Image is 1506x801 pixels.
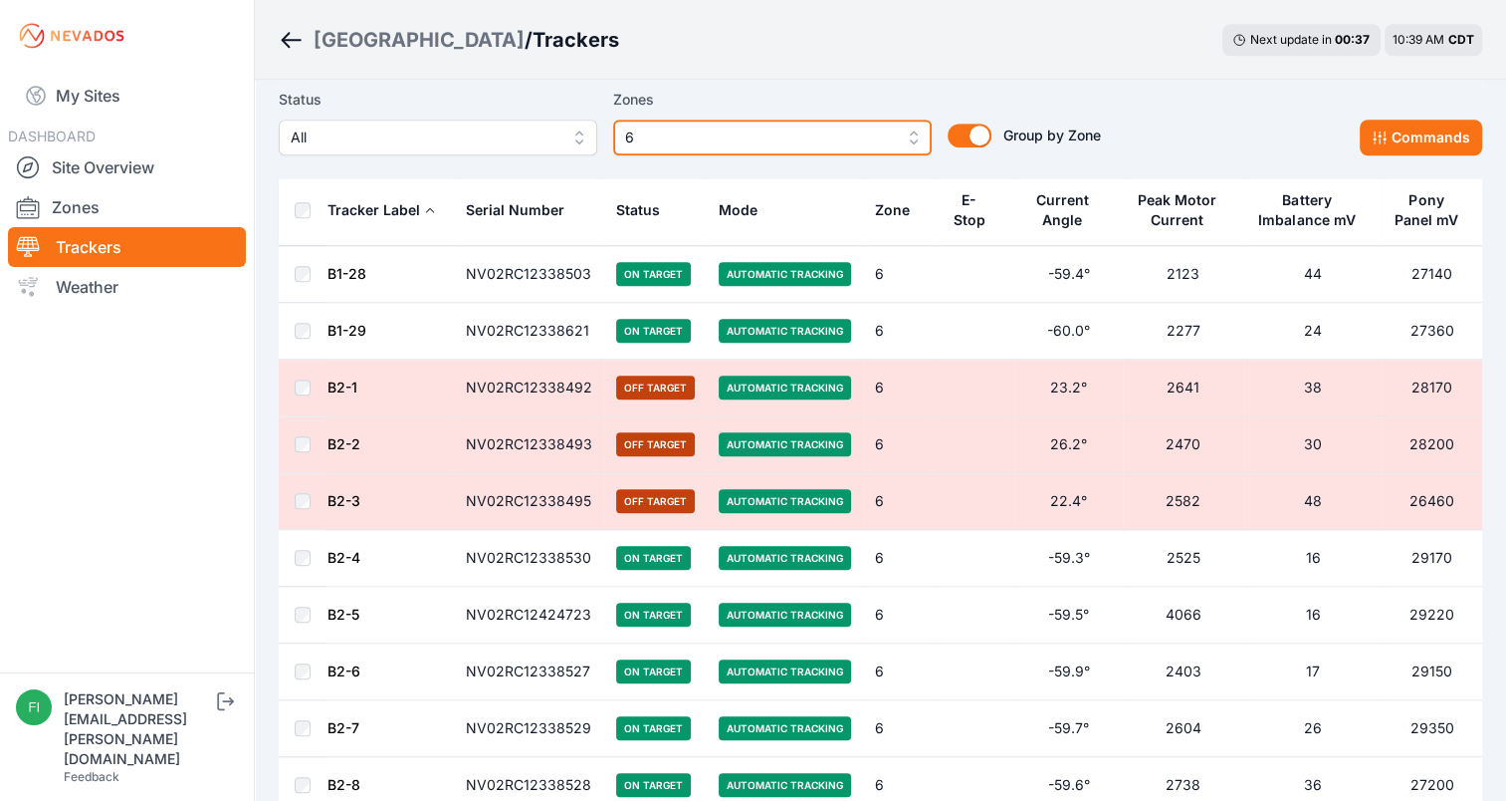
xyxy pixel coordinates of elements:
[719,716,851,740] span: Automatic Tracking
[616,716,691,740] span: On Target
[863,303,938,360] td: 6
[863,587,938,644] td: 6
[327,549,360,566] a: B2-4
[327,379,357,396] a: B2-1
[1244,246,1383,303] td: 44
[466,186,580,234] button: Serial Number
[454,416,604,473] td: NV02RC12338493
[525,26,533,54] span: /
[625,126,892,149] span: 6
[1003,127,1101,143] span: Group by Zone
[1244,644,1383,700] td: 17
[863,416,938,473] td: 6
[1382,360,1482,416] td: 28170
[1123,530,1244,587] td: 2525
[616,319,691,343] span: On Target
[1014,473,1122,530] td: 22.4°
[1382,473,1482,530] td: 26460
[1244,700,1383,757] td: 26
[950,176,1002,244] button: E-Stop
[616,660,691,683] span: On Target
[1014,416,1122,473] td: 26.2°
[1123,360,1244,416] td: 2641
[719,660,851,683] span: Automatic Tracking
[8,128,96,144] span: DASHBOARD
[1382,587,1482,644] td: 29220
[1244,416,1383,473] td: 30
[863,473,938,530] td: 6
[1448,32,1474,47] span: CDT
[1256,176,1371,244] button: Battery Imbalance mV
[1244,530,1383,587] td: 16
[719,319,851,343] span: Automatic Tracking
[1382,644,1482,700] td: 29150
[616,773,691,797] span: On Target
[1123,644,1244,700] td: 2403
[8,227,246,267] a: Trackers
[875,200,910,220] div: Zone
[719,262,851,286] span: Automatic Tracking
[1026,176,1110,244] button: Current Angle
[1014,360,1122,416] td: 23.2°
[616,432,695,456] span: Off Target
[1123,473,1244,530] td: 2582
[1394,176,1470,244] button: Pony Panel mV
[719,200,757,220] div: Mode
[8,147,246,187] a: Site Overview
[1382,530,1482,587] td: 29170
[327,492,360,509] a: B2-3
[1014,303,1122,360] td: -60.0°
[719,489,851,513] span: Automatic Tracking
[1014,700,1122,757] td: -59.7°
[327,322,366,339] a: B1-29
[1360,120,1482,155] button: Commands
[327,663,360,679] a: B2-6
[8,72,246,120] a: My Sites
[863,700,938,757] td: 6
[1135,190,1220,230] div: Peak Motor Current
[454,530,604,587] td: NV02RC12338530
[454,700,604,757] td: NV02RC12338529
[1244,303,1383,360] td: 24
[327,200,420,220] div: Tracker Label
[454,587,604,644] td: NV02RC12424723
[1014,530,1122,587] td: -59.3°
[454,473,604,530] td: NV02RC12338495
[616,200,660,220] div: Status
[8,267,246,307] a: Weather
[616,546,691,570] span: On Target
[616,376,695,400] span: Off Target
[64,769,119,784] a: Feedback
[1123,416,1244,473] td: 2470
[875,186,926,234] button: Zone
[613,120,932,155] button: 6
[719,186,773,234] button: Mode
[279,88,597,112] label: Status
[454,644,604,700] td: NV02RC12338527
[454,246,604,303] td: NV02RC12338503
[533,26,619,54] h3: Trackers
[1123,587,1244,644] td: 4066
[1244,473,1383,530] td: 48
[327,435,360,452] a: B2-2
[863,360,938,416] td: 6
[616,489,695,513] span: Off Target
[719,546,851,570] span: Automatic Tracking
[454,360,604,416] td: NV02RC12338492
[950,190,988,230] div: E-Stop
[1393,32,1444,47] span: 10:39 AM
[863,644,938,700] td: 6
[327,719,359,736] a: B2-7
[719,432,851,456] span: Automatic Tracking
[454,303,604,360] td: NV02RC12338621
[719,603,851,627] span: Automatic Tracking
[1026,190,1098,230] div: Current Angle
[466,200,564,220] div: Serial Number
[291,126,557,149] span: All
[1014,644,1122,700] td: -59.9°
[863,530,938,587] td: 6
[1394,190,1458,230] div: Pony Panel mV
[1256,190,1358,230] div: Battery Imbalance mV
[16,689,52,725] img: fidel.lopez@prim.com
[1014,246,1122,303] td: -59.4°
